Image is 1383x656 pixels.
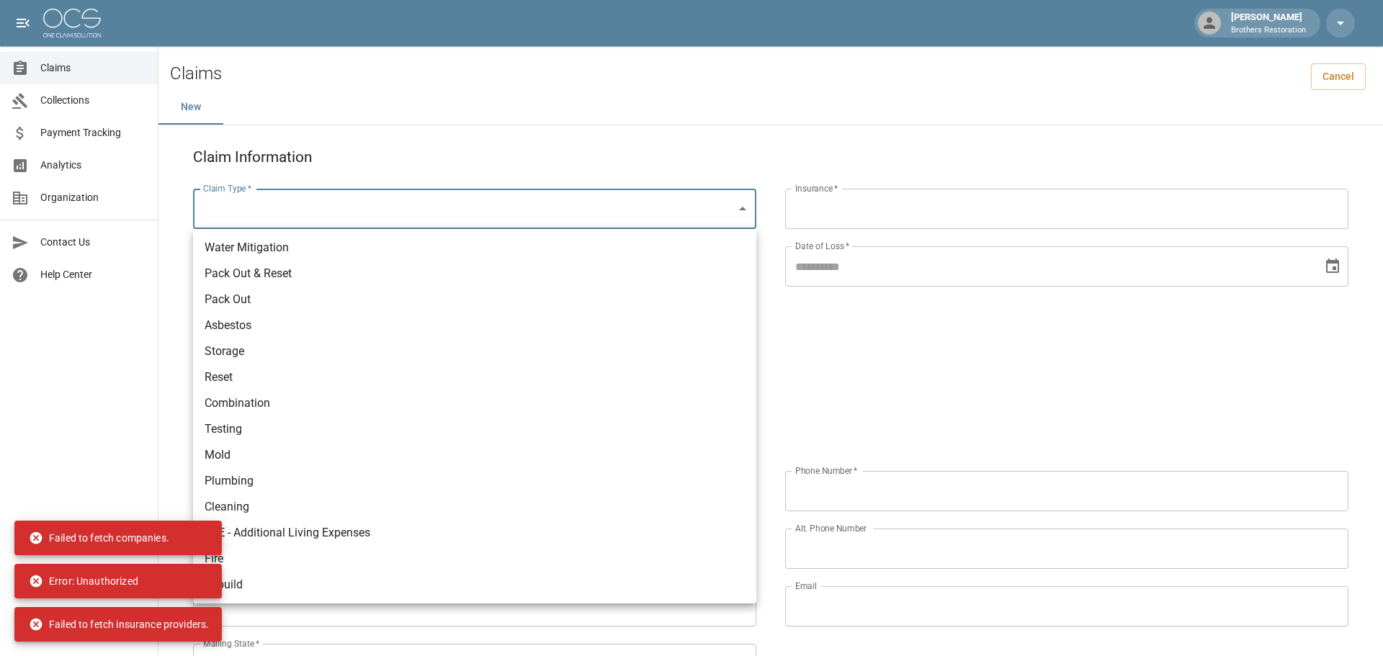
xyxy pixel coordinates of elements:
li: Plumbing [193,468,756,494]
li: ALE - Additional Living Expenses [193,520,756,546]
li: Rebuild [193,572,756,598]
li: Mold [193,442,756,468]
li: Fire [193,546,756,572]
li: Combination [193,390,756,416]
li: Cleaning [193,494,756,520]
li: Reset [193,364,756,390]
div: Failed to fetch insurance providers. [29,611,209,637]
li: Storage [193,338,756,364]
li: Pack Out [193,287,756,313]
div: Error: Unauthorized [29,568,138,594]
li: Testing [193,416,756,442]
li: Pack Out & Reset [193,261,756,287]
div: Failed to fetch companies. [29,525,169,551]
li: Asbestos [193,313,756,338]
li: Water Mitigation [193,235,756,261]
